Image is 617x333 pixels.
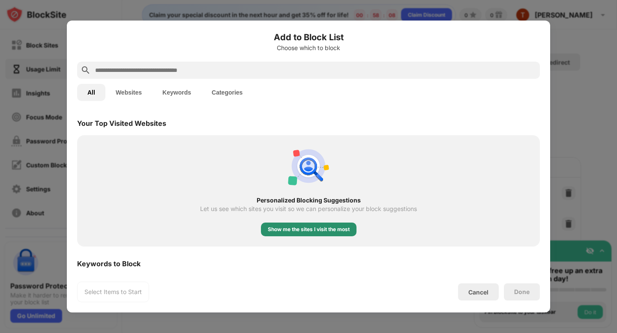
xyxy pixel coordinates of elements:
button: Keywords [152,84,201,101]
button: Categories [201,84,253,101]
button: Websites [105,84,152,101]
div: Show me the sites I visit the most [268,225,350,234]
img: personal-suggestions.svg [288,146,329,187]
div: Choose which to block [77,45,540,51]
div: Let us see which sites you visit so we can personalize your block suggestions [200,205,417,212]
div: Select Items to Start [84,288,142,296]
img: search.svg [81,65,91,75]
div: Personalized Blocking Suggestions [93,197,524,204]
div: Cancel [468,288,488,296]
div: Done [514,288,530,295]
div: Your Top Visited Websites [77,119,166,128]
div: Keywords to Block [77,259,141,268]
h6: Add to Block List [77,31,540,44]
button: All [77,84,105,101]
